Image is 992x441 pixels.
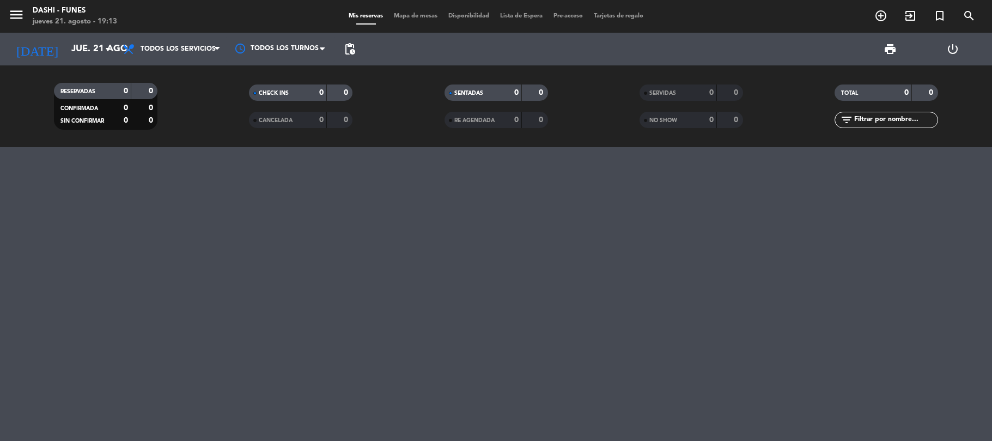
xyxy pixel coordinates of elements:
[60,118,104,124] span: SIN CONFIRMAR
[149,117,155,124] strong: 0
[141,45,216,53] span: Todos los servicios
[33,5,117,16] div: Dashi - Funes
[124,104,128,112] strong: 0
[343,43,356,56] span: pending_actions
[149,104,155,112] strong: 0
[454,118,495,123] span: RE AGENDADA
[963,9,976,22] i: search
[709,116,714,124] strong: 0
[124,87,128,95] strong: 0
[8,37,66,61] i: [DATE]
[539,89,545,96] strong: 0
[904,89,909,96] strong: 0
[884,43,897,56] span: print
[319,116,324,124] strong: 0
[60,89,95,94] span: RESERVADAS
[933,9,946,22] i: turned_in_not
[514,116,519,124] strong: 0
[929,89,935,96] strong: 0
[841,90,858,96] span: TOTAL
[734,116,740,124] strong: 0
[344,89,350,96] strong: 0
[539,116,545,124] strong: 0
[343,13,388,19] span: Mis reservas
[8,7,25,23] i: menu
[495,13,548,19] span: Lista de Espera
[649,118,677,123] span: NO SHOW
[904,9,917,22] i: exit_to_app
[60,106,98,111] span: CONFIRMADA
[101,43,114,56] i: arrow_drop_down
[709,89,714,96] strong: 0
[124,117,128,124] strong: 0
[514,89,519,96] strong: 0
[649,90,676,96] span: SERVIDAS
[840,113,853,126] i: filter_list
[388,13,443,19] span: Mapa de mesas
[874,9,887,22] i: add_circle_outline
[8,7,25,27] button: menu
[319,89,324,96] strong: 0
[946,43,959,56] i: power_settings_new
[548,13,588,19] span: Pre-acceso
[344,116,350,124] strong: 0
[259,118,293,123] span: CANCELADA
[853,114,938,126] input: Filtrar por nombre...
[588,13,649,19] span: Tarjetas de regalo
[922,33,984,65] div: LOG OUT
[149,87,155,95] strong: 0
[33,16,117,27] div: jueves 21. agosto - 19:13
[734,89,740,96] strong: 0
[259,90,289,96] span: CHECK INS
[443,13,495,19] span: Disponibilidad
[454,90,483,96] span: SENTADAS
